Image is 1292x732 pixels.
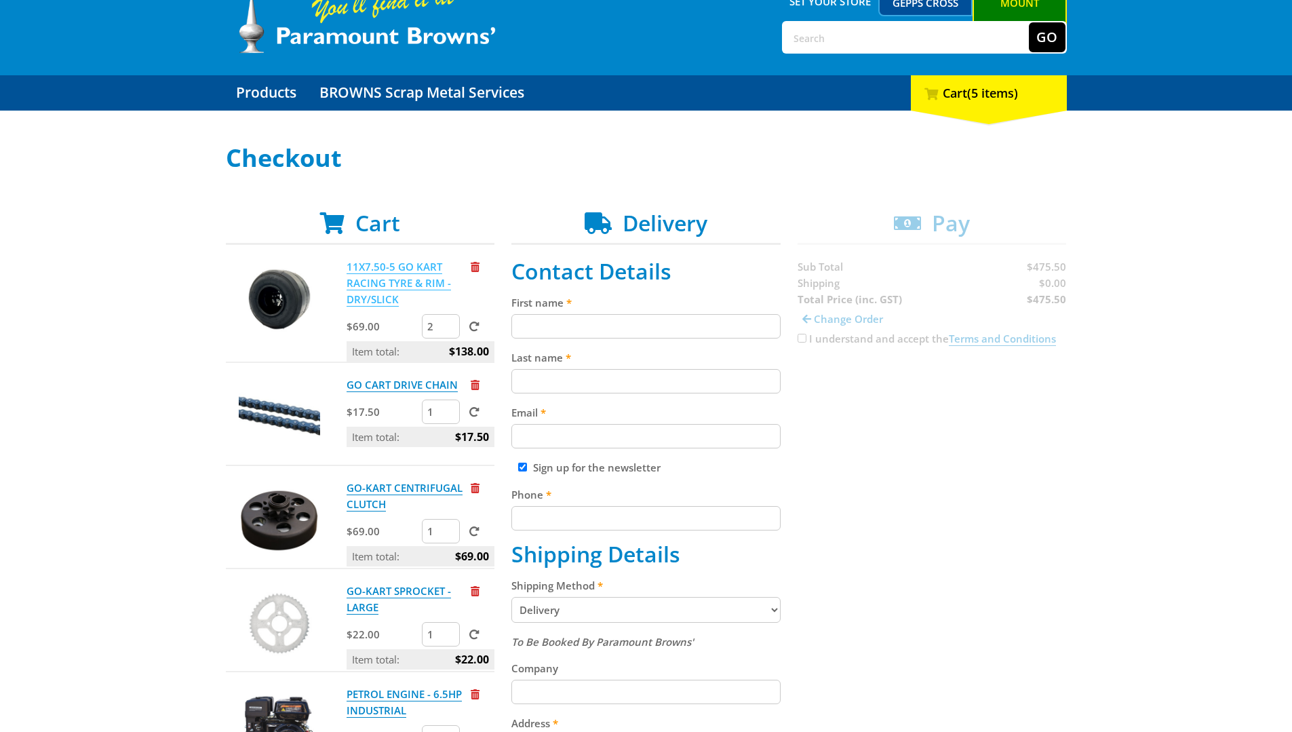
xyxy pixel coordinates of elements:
p: $22.00 [347,626,419,642]
a: Remove from cart [471,584,479,598]
a: 11X7.50-5 GO KART RACING TYRE & RIM - DRY/SLICK [347,260,451,307]
a: PETROL ENGINE - 6.5HP INDUSTRIAL [347,687,462,718]
a: Remove from cart [471,378,479,391]
input: Search [783,22,1029,52]
span: Delivery [623,208,707,237]
label: Address [511,715,781,731]
input: Please enter your email address. [511,424,781,448]
a: GO-KART CENTRIFUGAL CLUTCH [347,481,463,512]
img: GO-KART SPROCKET - LARGE [239,583,320,664]
h1: Checkout [226,145,1067,172]
input: Please enter your first name. [511,314,781,339]
label: Shipping Method [511,577,781,594]
label: Company [511,660,781,676]
a: Go to the Products page [226,75,307,111]
em: To Be Booked By Paramount Browns' [511,635,694,649]
a: GO CART DRIVE CHAIN [347,378,458,392]
p: Item total: [347,649,494,670]
p: Item total: [347,427,494,447]
input: Please enter your telephone number. [511,506,781,531]
img: 11X7.50-5 GO KART RACING TYRE & RIM - DRY/SLICK [239,258,320,340]
img: GO CART DRIVE CHAIN [239,377,320,458]
label: Last name [511,349,781,366]
label: First name [511,294,781,311]
h2: Shipping Details [511,541,781,567]
span: $138.00 [449,341,489,362]
input: Please enter your last name. [511,369,781,393]
span: $69.00 [455,546,489,566]
label: Sign up for the newsletter [533,461,661,474]
a: GO-KART SPROCKET - LARGE [347,584,451,615]
p: $69.00 [347,523,419,539]
p: $17.50 [347,404,419,420]
div: Cart [911,75,1067,111]
span: $17.50 [455,427,489,447]
label: Phone [511,486,781,503]
a: Remove from cart [471,260,479,273]
p: $69.00 [347,318,419,334]
p: Item total: [347,546,494,566]
p: Item total: [347,341,494,362]
label: Email [511,404,781,421]
a: Remove from cart [471,481,479,495]
img: GO-KART CENTRIFUGAL CLUTCH [239,480,320,561]
a: Remove from cart [471,687,479,701]
span: Cart [355,208,400,237]
span: (5 items) [967,85,1018,101]
select: Please select a shipping method. [511,597,781,623]
span: $22.00 [455,649,489,670]
h2: Contact Details [511,258,781,284]
button: Go [1029,22,1065,52]
a: Go to the BROWNS Scrap Metal Services page [309,75,534,111]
